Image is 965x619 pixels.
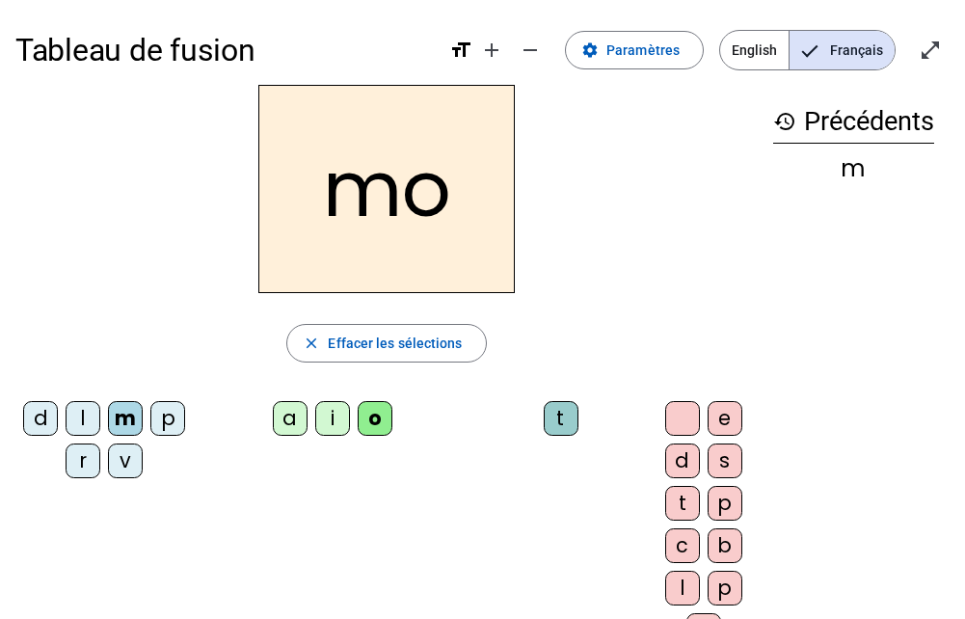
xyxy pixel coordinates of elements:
div: c [665,528,700,563]
div: a [273,401,308,436]
div: m [108,401,143,436]
h2: mo [258,85,515,293]
mat-icon: settings [581,41,599,59]
div: e [708,401,742,436]
span: Effacer les sélections [328,332,462,355]
div: l [665,571,700,606]
div: i [315,401,350,436]
span: Français [790,31,895,69]
button: Effacer les sélections [286,324,486,363]
div: s [708,444,742,478]
div: v [108,444,143,478]
div: m [773,157,934,180]
div: p [708,571,742,606]
div: r [66,444,100,478]
div: t [665,486,700,521]
mat-icon: history [773,110,796,133]
mat-icon: open_in_full [919,39,942,62]
mat-icon: format_size [449,39,472,62]
button: Diminuer la taille de la police [511,31,550,69]
h3: Précédents [773,100,934,144]
h1: Tableau de fusion [15,19,434,81]
div: d [23,401,58,436]
div: b [708,528,742,563]
div: d [665,444,700,478]
button: Entrer en plein écran [911,31,950,69]
div: p [708,486,742,521]
span: Paramètres [606,39,680,62]
mat-icon: add [480,39,503,62]
div: o [358,401,392,436]
button: Paramètres [565,31,704,69]
button: Augmenter la taille de la police [472,31,511,69]
mat-icon: remove [519,39,542,62]
div: t [544,401,578,436]
span: English [720,31,789,69]
div: l [66,401,100,436]
mat-icon: close [303,335,320,352]
div: p [150,401,185,436]
mat-button-toggle-group: Language selection [719,30,896,70]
